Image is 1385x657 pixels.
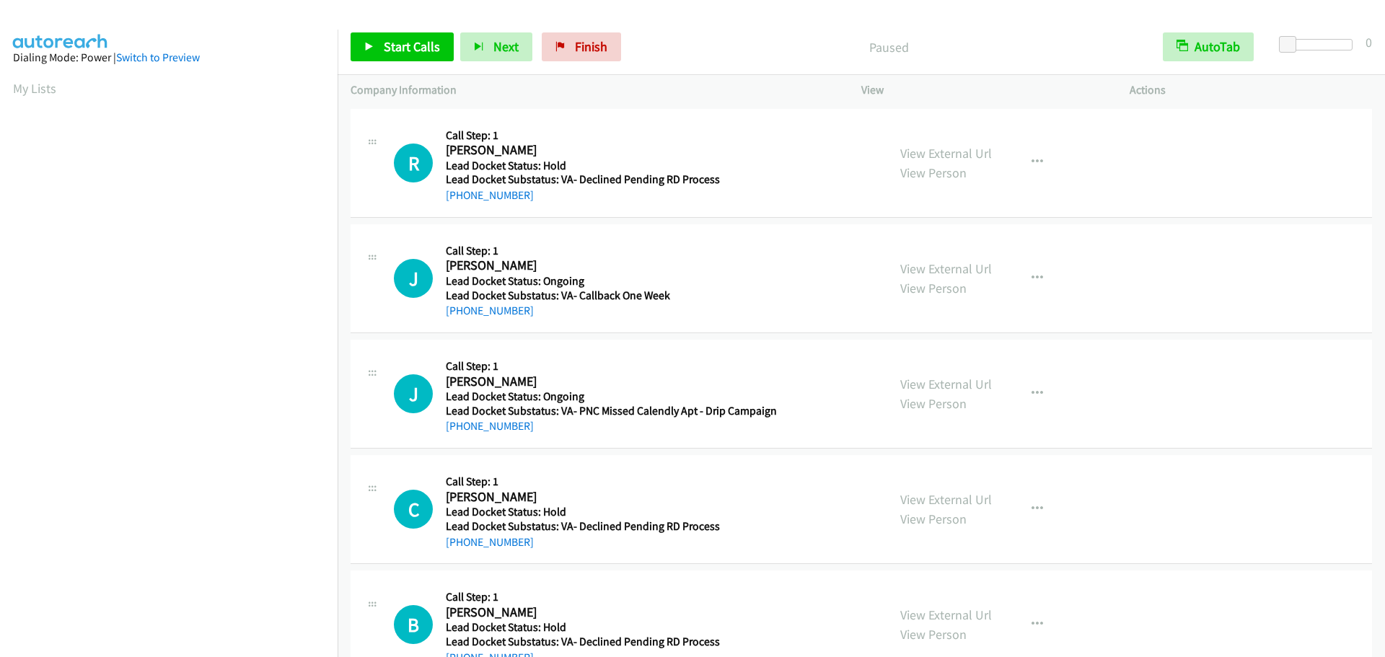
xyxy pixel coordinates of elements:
[446,635,772,649] h5: Lead Docket Substatus: VA- Declined Pending RD Process
[446,604,772,621] h2: [PERSON_NAME]
[446,142,772,159] h2: [PERSON_NAME]
[13,49,325,66] div: Dialing Mode: Power |
[1366,32,1372,52] div: 0
[446,419,534,433] a: [PHONE_NUMBER]
[900,260,992,277] a: View External Url
[446,159,772,173] h5: Lead Docket Status: Hold
[900,164,967,181] a: View Person
[446,535,534,549] a: [PHONE_NUMBER]
[1130,81,1372,99] p: Actions
[384,38,440,55] span: Start Calls
[542,32,621,61] a: Finish
[446,288,772,303] h5: Lead Docket Substatus: VA- Callback One Week
[446,359,777,374] h5: Call Step: 1
[116,50,200,64] a: Switch to Preview
[900,626,967,643] a: View Person
[394,144,433,182] h1: R
[394,259,433,298] div: The call is yet to be attempted
[394,374,433,413] h1: J
[351,32,454,61] a: Start Calls
[861,81,1104,99] p: View
[1163,32,1254,61] button: AutoTab
[446,404,777,418] h5: Lead Docket Substatus: VA- PNC Missed Calendly Apt - Drip Campaign
[446,374,772,390] h2: [PERSON_NAME]
[446,188,534,202] a: [PHONE_NUMBER]
[900,511,967,527] a: View Person
[351,81,835,99] p: Company Information
[446,257,772,274] h2: [PERSON_NAME]
[575,38,607,55] span: Finish
[900,491,992,508] a: View External Url
[446,304,534,317] a: [PHONE_NUMBER]
[900,607,992,623] a: View External Url
[1343,271,1385,386] iframe: Resource Center
[446,505,772,519] h5: Lead Docket Status: Hold
[394,605,433,644] div: The call is yet to be attempted
[446,128,772,143] h5: Call Step: 1
[446,244,772,258] h5: Call Step: 1
[900,376,992,392] a: View External Url
[1286,39,1353,50] div: Delay between calls (in seconds)
[446,620,772,635] h5: Lead Docket Status: Hold
[446,489,772,506] h2: [PERSON_NAME]
[446,389,777,404] h5: Lead Docket Status: Ongoing
[493,38,519,55] span: Next
[900,145,992,162] a: View External Url
[641,38,1137,57] p: Paused
[446,475,772,489] h5: Call Step: 1
[900,395,967,412] a: View Person
[394,490,433,529] div: The call is yet to be attempted
[394,605,433,644] h1: B
[460,32,532,61] button: Next
[900,280,967,296] a: View Person
[394,490,433,529] h1: C
[394,259,433,298] h1: J
[446,590,772,604] h5: Call Step: 1
[394,144,433,182] div: The call is yet to be attempted
[446,172,772,187] h5: Lead Docket Substatus: VA- Declined Pending RD Process
[446,274,772,288] h5: Lead Docket Status: Ongoing
[446,519,772,534] h5: Lead Docket Substatus: VA- Declined Pending RD Process
[13,80,56,97] a: My Lists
